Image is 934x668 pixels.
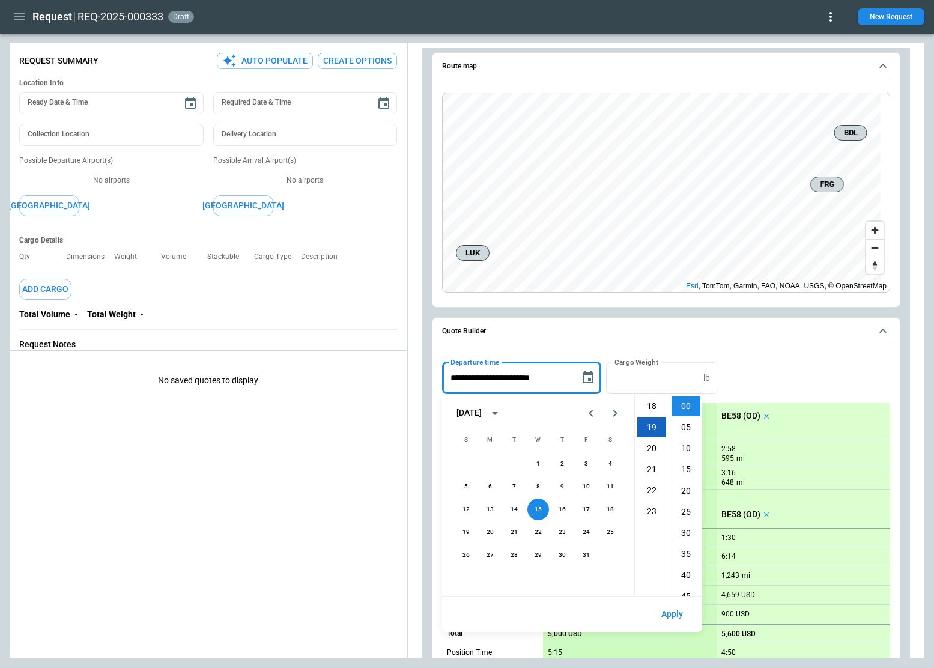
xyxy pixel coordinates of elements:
[576,366,600,390] button: Choose date, selected date is Oct 15, 2025
[527,521,549,543] button: 22
[548,648,562,657] p: 5:15
[19,175,204,186] p: No airports
[19,56,99,66] p: Request Summary
[575,476,597,497] button: 10
[721,454,734,464] p: 595
[19,309,70,320] p: Total Volume
[637,439,666,458] li: 20 hours
[527,453,549,475] button: 1
[318,53,397,69] button: Create Options
[171,13,192,21] span: draft
[527,428,549,452] span: Wednesday
[672,481,700,501] li: 20 minutes
[652,601,693,627] button: Apply
[599,499,621,520] button: 18
[443,93,881,293] canvas: Map
[141,309,143,320] p: -
[301,252,347,261] p: Description
[442,318,890,345] button: Quote Builder
[551,476,573,497] button: 9
[575,499,597,520] button: 17
[672,439,700,458] li: 10 minutes
[213,195,273,216] button: [GEOGRAPHIC_DATA]
[455,476,477,497] button: 5
[603,401,627,425] button: Next month
[721,411,760,421] p: BE58 (OD)
[213,175,398,186] p: No airports
[721,610,750,619] p: 900 USD
[442,53,890,80] button: Route map
[527,544,549,566] button: 29
[736,454,745,464] p: mi
[599,453,621,475] button: 4
[721,571,739,580] p: 1,243
[461,247,484,259] span: LUK
[213,156,398,166] p: Possible Arrival Airport(s)
[503,544,525,566] button: 28
[503,499,525,520] button: 14
[479,428,501,452] span: Monday
[866,222,884,239] button: Zoom in
[672,565,700,585] li: 40 minutes
[635,394,669,596] ul: Select hours
[455,499,477,520] button: 12
[721,533,736,542] p: 1:30
[672,523,700,543] li: 30 minutes
[551,544,573,566] button: 30
[455,544,477,566] button: 26
[10,356,407,405] p: No saved quotes to display
[579,401,603,425] button: Previous month
[114,252,147,261] p: Weight
[703,373,710,383] p: lb
[503,521,525,543] button: 21
[672,502,700,522] li: 25 minutes
[614,357,658,367] label: Cargo Weight
[672,460,700,479] li: 15 minutes
[372,91,396,115] button: Choose date
[637,417,666,437] li: 19 hours
[19,79,397,88] h6: Location Info
[721,445,736,454] p: 2:58
[178,91,202,115] button: Choose date
[551,428,573,452] span: Thursday
[637,481,666,500] li: 22 hours
[456,408,482,418] div: [DATE]
[721,552,736,561] p: 6:14
[450,357,500,367] label: Departure time
[575,453,597,475] button: 3
[447,648,492,658] p: Position Time
[721,478,734,488] p: 648
[503,428,525,452] span: Tuesday
[721,648,736,657] p: 4:50
[66,252,114,261] p: Dimensions
[217,53,313,69] button: Auto Populate
[485,404,505,423] button: calendar view is open, switch to year view
[672,586,700,606] li: 45 minutes
[721,591,755,600] p: 4,659 USD
[19,236,397,245] h6: Cargo Details
[19,279,71,300] button: Add Cargo
[637,460,666,479] li: 21 hours
[637,502,666,521] li: 23 hours
[19,195,79,216] button: [GEOGRAPHIC_DATA]
[736,478,745,488] p: mi
[721,509,760,520] p: BE58 (OD)
[455,428,477,452] span: Sunday
[672,396,700,416] li: 0 minutes
[686,280,887,292] div: , TomTom, Garmin, FAO, NOAA, USGS, © OpenStreetMap
[527,499,549,520] button: 15
[672,544,700,564] li: 35 minutes
[479,544,501,566] button: 27
[442,327,486,335] h6: Quote Builder
[637,396,666,416] li: 18 hours
[479,521,501,543] button: 20
[840,127,862,139] span: BDL
[866,239,884,257] button: Zoom out
[686,282,699,290] a: Esri
[551,521,573,543] button: 23
[19,252,40,261] p: Qty
[527,476,549,497] button: 8
[479,499,501,520] button: 13
[575,521,597,543] button: 24
[442,93,890,293] div: Route map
